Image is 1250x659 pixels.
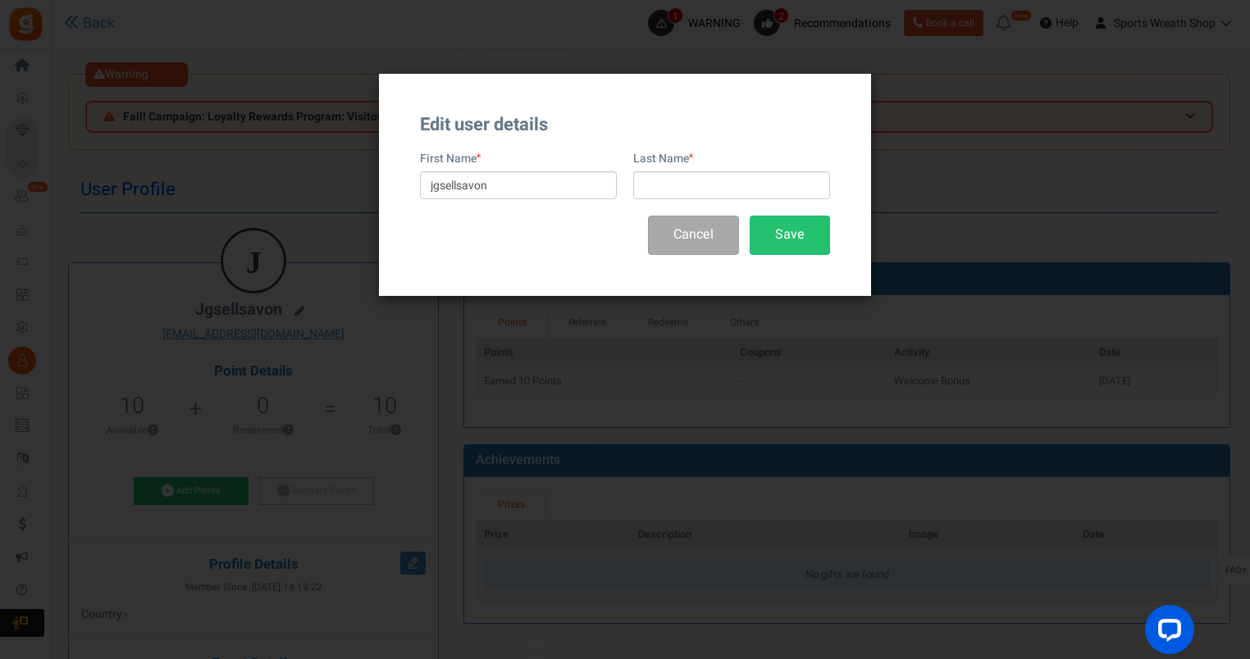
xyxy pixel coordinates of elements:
label: First Name [420,151,477,167]
label: Last Name [633,151,689,167]
button: Cancel [648,216,739,254]
h3: Edit user details [420,115,830,134]
button: Save [750,216,830,254]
